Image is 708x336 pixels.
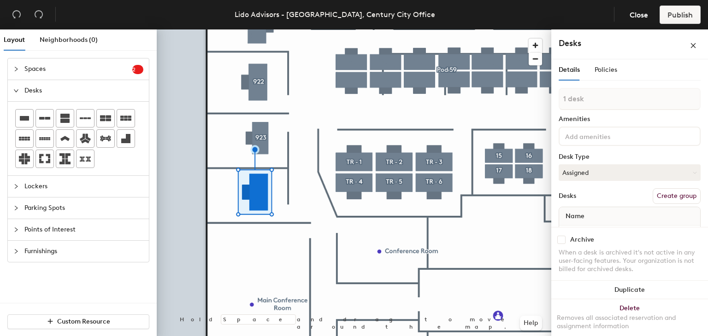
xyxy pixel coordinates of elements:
[24,219,143,240] span: Points of Interest
[13,227,19,232] span: collapsed
[520,316,542,330] button: Help
[559,37,660,49] h4: Desks
[559,164,701,181] button: Assigned
[559,249,701,273] div: When a desk is archived it's not active in any user-facing features. Your organization is not bil...
[561,208,589,225] span: Name
[653,188,701,204] button: Create group
[24,197,143,219] span: Parking Spots
[13,66,19,72] span: collapsed
[690,42,696,49] span: close
[13,88,19,93] span: expanded
[595,66,617,74] span: Policies
[559,192,576,200] div: Desks
[570,236,594,243] div: Archive
[559,66,580,74] span: Details
[24,176,143,197] span: Lockers
[630,11,648,19] span: Close
[132,66,143,73] span: 2
[235,9,435,20] div: Lido Advisors - [GEOGRAPHIC_DATA], Century City Office
[7,6,26,24] button: Undo (⌘ + Z)
[7,314,149,329] button: Custom Resource
[557,314,702,330] div: Removes all associated reservation and assignment information
[132,65,143,74] sup: 2
[29,6,48,24] button: Redo (⌘ + ⇧ + Z)
[12,10,21,19] span: undo
[13,205,19,211] span: collapsed
[57,318,110,325] span: Custom Resource
[622,6,656,24] button: Close
[40,36,98,44] span: Neighborhoods (0)
[24,58,132,80] span: Spaces
[551,281,708,299] button: Duplicate
[4,36,25,44] span: Layout
[13,184,19,189] span: collapsed
[24,80,143,101] span: Desks
[24,241,143,262] span: Furnishings
[13,249,19,254] span: collapsed
[559,116,701,123] div: Amenities
[559,153,701,161] div: Desk Type
[563,130,646,141] input: Add amenities
[660,6,701,24] button: Publish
